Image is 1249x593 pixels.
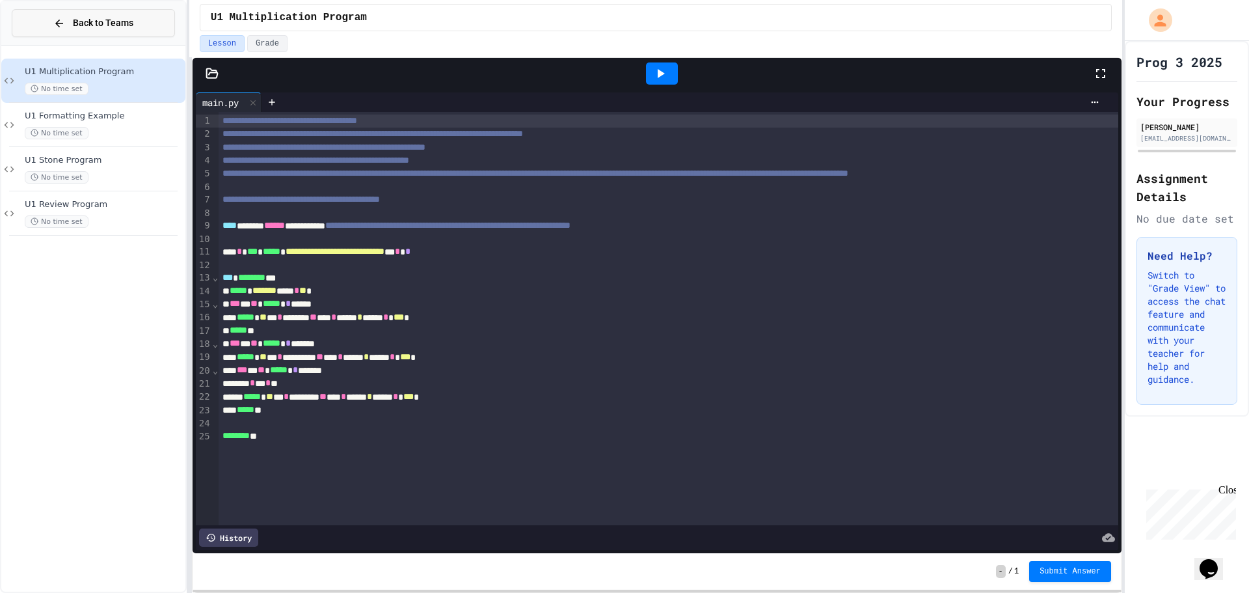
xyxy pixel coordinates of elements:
[25,199,183,210] span: U1 Review Program
[1148,269,1226,386] p: Switch to "Grade View" to access the chat feature and communicate with your teacher for help and ...
[196,193,212,206] div: 7
[1014,566,1019,577] span: 1
[1141,484,1236,540] iframe: chat widget
[1135,5,1175,35] div: My Account
[1194,541,1236,580] iframe: chat widget
[196,365,212,378] div: 20
[25,66,183,77] span: U1 Multiplication Program
[196,417,212,430] div: 24
[196,338,212,351] div: 18
[1148,248,1226,264] h3: Need Help?
[196,311,212,324] div: 16
[25,155,183,166] span: U1 Stone Program
[25,215,88,228] span: No time set
[196,430,212,443] div: 25
[12,9,175,37] button: Back to Teams
[196,351,212,364] div: 19
[1008,566,1013,577] span: /
[5,5,90,83] div: Chat with us now!Close
[25,111,183,122] span: U1 Formatting Example
[196,233,212,246] div: 10
[196,128,212,141] div: 2
[196,298,212,311] div: 15
[196,96,245,109] div: main.py
[1040,566,1101,577] span: Submit Answer
[196,285,212,298] div: 14
[25,83,88,95] span: No time set
[73,16,133,30] span: Back to Teams
[247,35,288,52] button: Grade
[196,378,212,391] div: 21
[212,272,219,283] span: Fold line
[196,181,212,194] div: 6
[1136,169,1237,206] h2: Assignment Details
[1140,133,1233,143] div: [EMAIL_ADDRESS][DOMAIN_NAME]
[200,35,245,52] button: Lesson
[1029,561,1111,582] button: Submit Answer
[196,207,212,220] div: 8
[196,92,262,112] div: main.py
[196,325,212,338] div: 17
[1136,92,1237,111] h2: Your Progress
[196,167,212,180] div: 5
[212,338,219,349] span: Fold line
[1136,53,1222,71] h1: Prog 3 2025
[196,259,212,272] div: 12
[212,299,219,309] span: Fold line
[1136,211,1237,227] div: No due date set
[196,115,212,128] div: 1
[196,271,212,284] div: 13
[25,171,88,184] span: No time set
[199,529,258,547] div: History
[196,219,212,232] div: 9
[25,127,88,139] span: No time set
[196,154,212,167] div: 4
[196,245,212,258] div: 11
[1140,121,1233,133] div: [PERSON_NAME]
[196,391,212,404] div: 22
[196,404,212,417] div: 23
[996,565,1006,578] span: -
[212,365,219,376] span: Fold line
[211,10,367,25] span: U1 Multiplication Program
[196,141,212,154] div: 3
